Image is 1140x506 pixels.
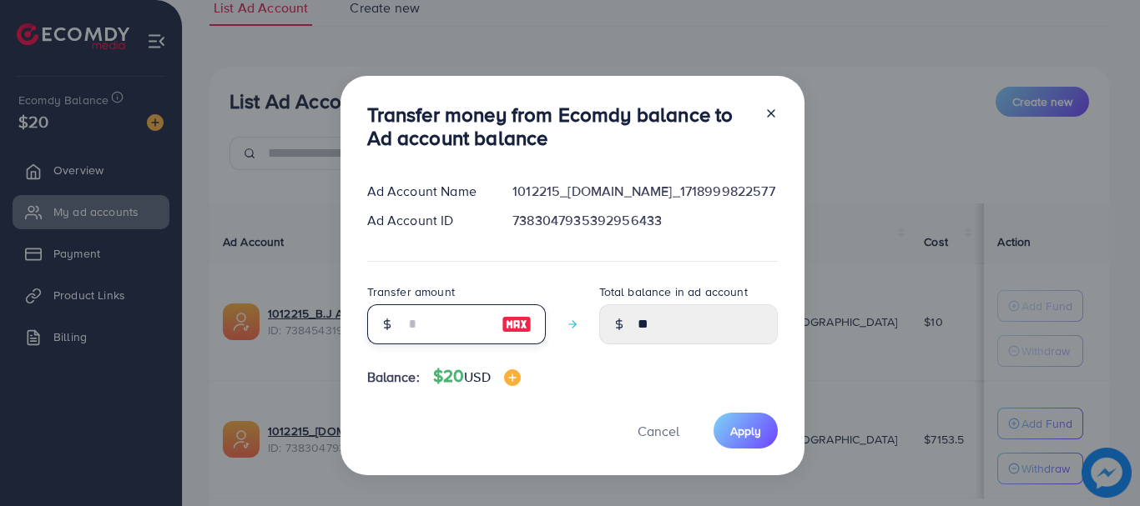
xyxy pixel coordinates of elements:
button: Cancel [617,413,700,448]
span: Apply [730,423,761,439]
label: Total balance in ad account [599,283,748,300]
div: Ad Account ID [354,211,500,230]
span: Balance: [367,368,420,387]
label: Transfer amount [367,283,455,300]
h3: Transfer money from Ecomdy balance to Ad account balance [367,103,751,151]
img: image [504,369,521,386]
button: Apply [714,413,778,448]
div: 7383047935392956433 [499,211,790,230]
h4: $20 [433,366,521,387]
span: USD [464,368,490,386]
div: 1012215_[DOMAIN_NAME]_1718999822577 [499,182,790,201]
span: Cancel [638,422,679,440]
img: image [502,314,532,334]
div: Ad Account Name [354,182,500,201]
